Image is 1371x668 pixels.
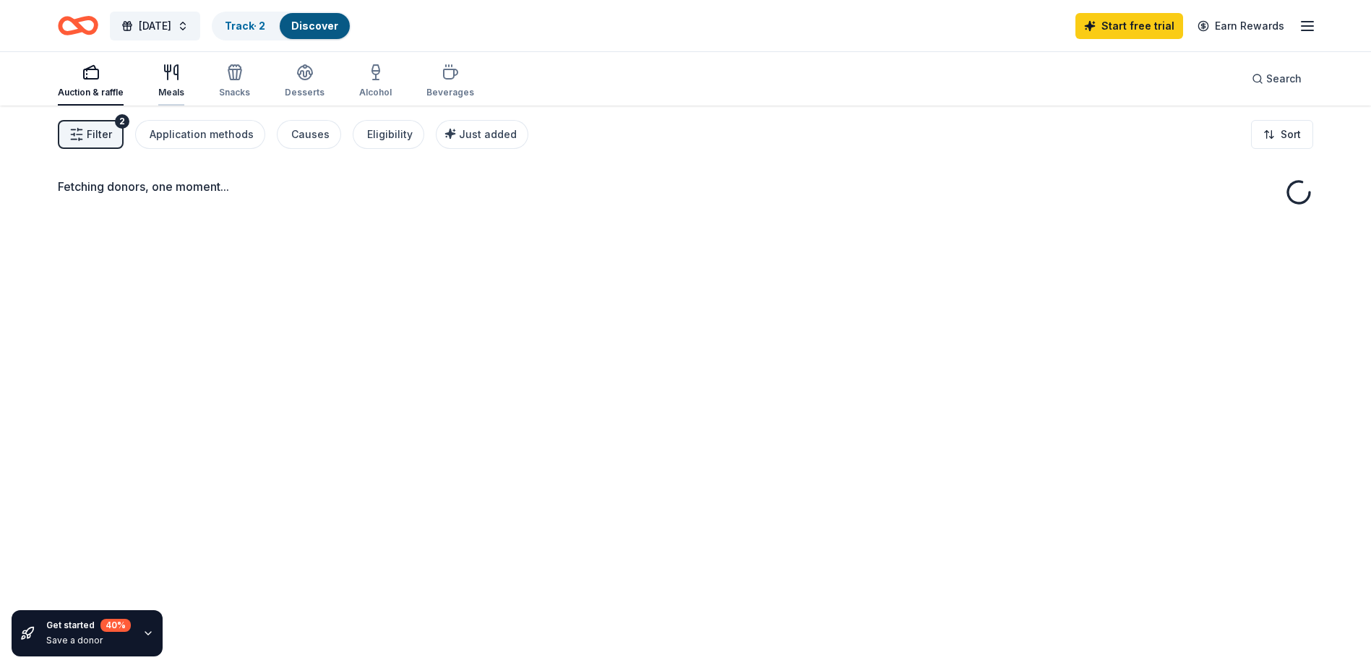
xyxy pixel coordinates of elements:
[285,58,325,106] button: Desserts
[46,635,131,646] div: Save a donor
[225,20,265,32] a: Track· 2
[291,126,330,143] div: Causes
[58,120,124,149] button: Filter2
[110,12,200,40] button: [DATE]
[1240,64,1313,93] button: Search
[1266,70,1302,87] span: Search
[58,87,124,98] div: Auction & raffle
[115,114,129,129] div: 2
[285,87,325,98] div: Desserts
[291,20,338,32] a: Discover
[158,87,184,98] div: Meals
[58,58,124,106] button: Auction & raffle
[100,619,131,632] div: 40 %
[277,120,341,149] button: Causes
[135,120,265,149] button: Application methods
[87,126,112,143] span: Filter
[359,58,392,106] button: Alcohol
[139,17,171,35] span: [DATE]
[426,58,474,106] button: Beverages
[1251,120,1313,149] button: Sort
[58,9,98,43] a: Home
[58,178,1313,195] div: Fetching donors, one moment...
[1075,13,1183,39] a: Start free trial
[459,128,517,140] span: Just added
[212,12,351,40] button: Track· 2Discover
[219,87,250,98] div: Snacks
[219,58,250,106] button: Snacks
[426,87,474,98] div: Beverages
[1281,126,1301,143] span: Sort
[1189,13,1293,39] a: Earn Rewards
[150,126,254,143] div: Application methods
[367,126,413,143] div: Eligibility
[46,619,131,632] div: Get started
[359,87,392,98] div: Alcohol
[353,120,424,149] button: Eligibility
[436,120,528,149] button: Just added
[158,58,184,106] button: Meals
